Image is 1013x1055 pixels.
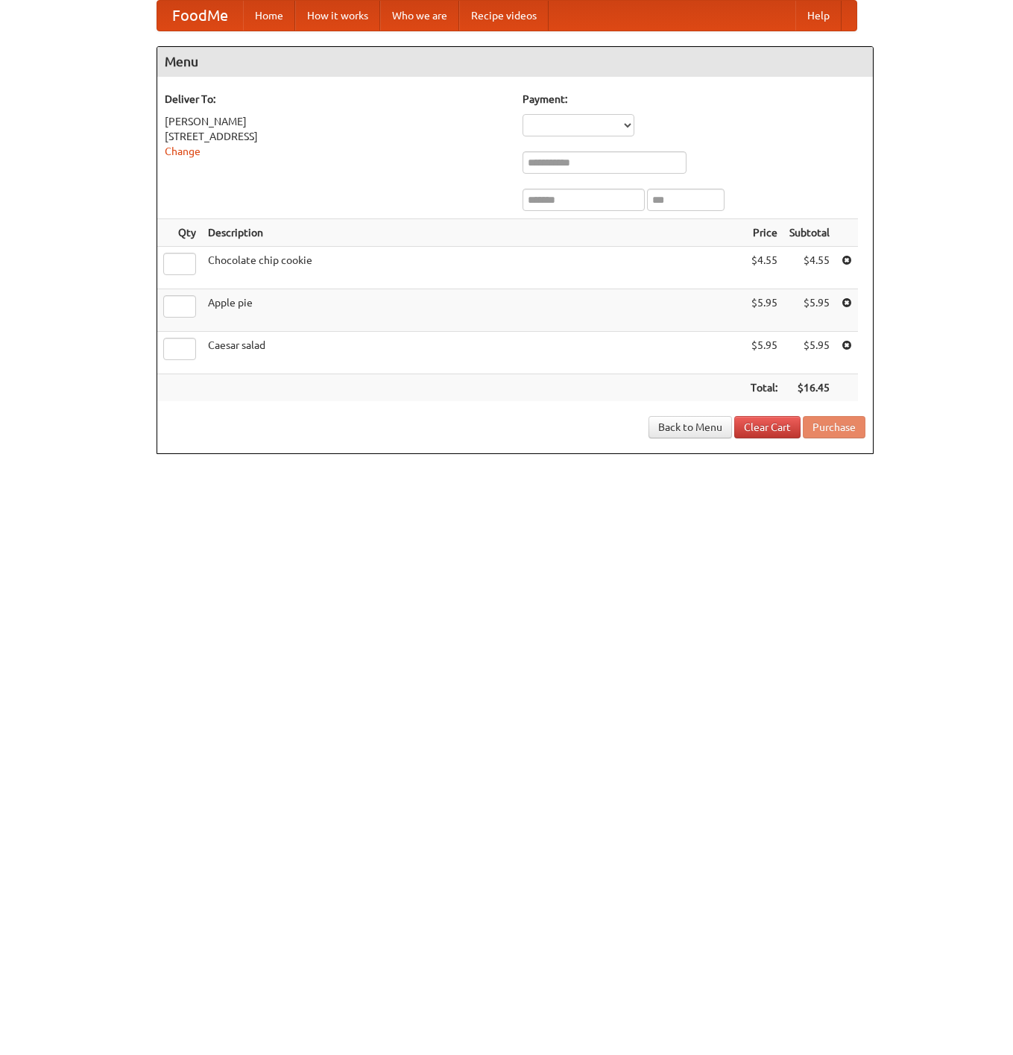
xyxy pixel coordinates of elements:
[783,219,836,247] th: Subtotal
[202,247,745,289] td: Chocolate chip cookie
[202,332,745,374] td: Caesar salad
[157,47,873,77] h4: Menu
[745,374,783,402] th: Total:
[459,1,549,31] a: Recipe videos
[745,289,783,332] td: $5.95
[165,92,508,107] h5: Deliver To:
[157,219,202,247] th: Qty
[380,1,459,31] a: Who we are
[745,332,783,374] td: $5.95
[803,416,865,438] button: Purchase
[523,92,865,107] h5: Payment:
[202,289,745,332] td: Apple pie
[243,1,295,31] a: Home
[734,416,801,438] a: Clear Cart
[745,247,783,289] td: $4.55
[795,1,842,31] a: Help
[202,219,745,247] th: Description
[165,129,508,144] div: [STREET_ADDRESS]
[783,332,836,374] td: $5.95
[295,1,380,31] a: How it works
[165,114,508,129] div: [PERSON_NAME]
[648,416,732,438] a: Back to Menu
[745,219,783,247] th: Price
[157,1,243,31] a: FoodMe
[783,374,836,402] th: $16.45
[165,145,201,157] a: Change
[783,247,836,289] td: $4.55
[783,289,836,332] td: $5.95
